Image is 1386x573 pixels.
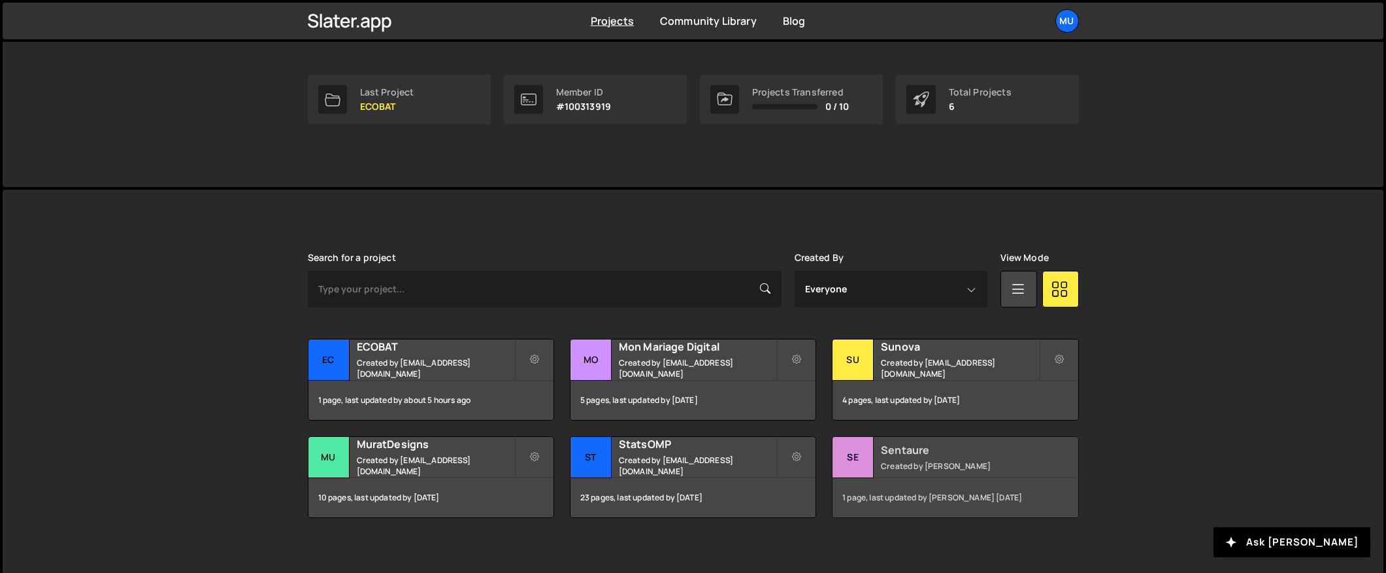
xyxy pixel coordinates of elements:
[619,357,776,379] small: Created by [EMAIL_ADDRESS][DOMAIN_NAME]
[308,339,554,421] a: EC ECOBAT Created by [EMAIL_ADDRESS][DOMAIN_NAME] 1 page, last updated by about 5 hours ago
[752,87,850,97] div: Projects Transferred
[1055,9,1079,33] a: Mu
[833,381,1078,420] div: 4 pages, last updated by [DATE]
[360,87,414,97] div: Last Project
[570,478,816,517] div: 23 pages, last updated by [DATE]
[833,339,874,381] div: Su
[783,14,806,28] a: Blog
[949,87,1012,97] div: Total Projects
[1000,252,1049,263] label: View Mode
[357,455,514,477] small: Created by [EMAIL_ADDRESS][DOMAIN_NAME]
[591,14,634,28] a: Projects
[357,339,514,354] h2: ECOBAT
[308,271,782,307] input: Type your project...
[360,101,414,112] p: ECOBAT
[619,339,776,354] h2: Mon Mariage Digital
[833,478,1078,517] div: 1 page, last updated by [PERSON_NAME] [DATE]
[881,339,1038,354] h2: Sunova
[619,437,776,451] h2: StatsOMP
[881,460,1038,472] small: Created by [PERSON_NAME]
[308,75,491,124] a: Last Project ECOBAT
[308,252,396,263] label: Search for a project
[308,339,350,381] div: EC
[556,87,612,97] div: Member ID
[660,14,757,28] a: Community Library
[308,381,553,420] div: 1 page, last updated by about 5 hours ago
[570,381,816,420] div: 5 pages, last updated by [DATE]
[570,437,612,478] div: St
[832,436,1078,518] a: Se Sentaure Created by [PERSON_NAME] 1 page, last updated by [PERSON_NAME] [DATE]
[308,437,350,478] div: Mu
[308,436,554,518] a: Mu MuratDesigns Created by [EMAIL_ADDRESS][DOMAIN_NAME] 10 pages, last updated by [DATE]
[881,357,1038,379] small: Created by [EMAIL_ADDRESS][DOMAIN_NAME]
[795,252,844,263] label: Created By
[832,339,1078,421] a: Su Sunova Created by [EMAIL_ADDRESS][DOMAIN_NAME] 4 pages, last updated by [DATE]
[357,357,514,379] small: Created by [EMAIL_ADDRESS][DOMAIN_NAME]
[570,436,816,518] a: St StatsOMP Created by [EMAIL_ADDRESS][DOMAIN_NAME] 23 pages, last updated by [DATE]
[570,339,612,381] div: Mo
[357,437,514,451] h2: MuratDesigns
[949,101,1012,112] p: 6
[570,339,816,421] a: Mo Mon Mariage Digital Created by [EMAIL_ADDRESS][DOMAIN_NAME] 5 pages, last updated by [DATE]
[556,101,612,112] p: #100313919
[619,455,776,477] small: Created by [EMAIL_ADDRESS][DOMAIN_NAME]
[833,437,874,478] div: Se
[308,478,553,517] div: 10 pages, last updated by [DATE]
[1213,527,1370,557] button: Ask [PERSON_NAME]
[825,101,850,112] span: 0 / 10
[881,443,1038,457] h2: Sentaure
